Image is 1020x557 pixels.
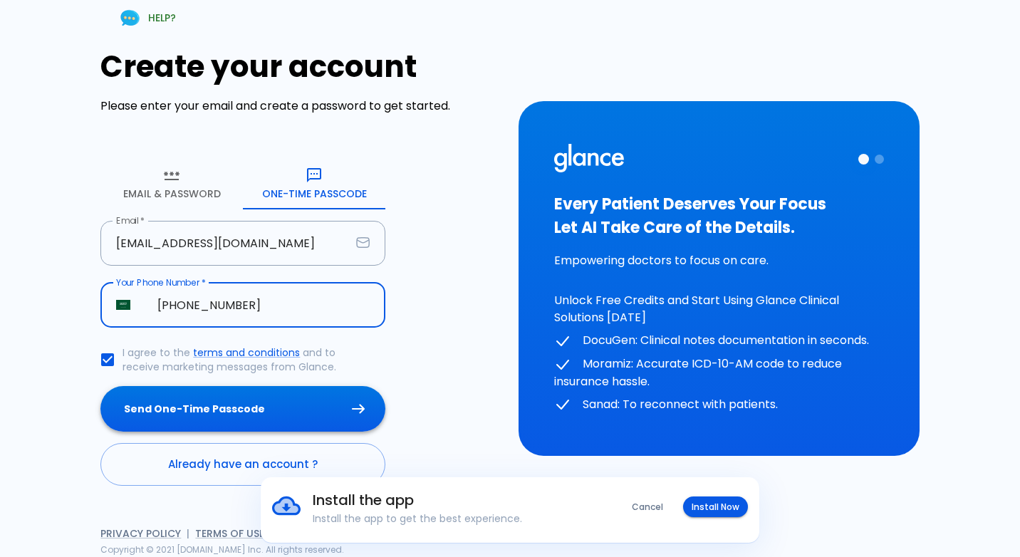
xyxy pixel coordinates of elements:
[623,496,672,517] button: Cancel
[123,345,374,374] p: I agree to the and to receive marketing messages from Glance.
[313,511,586,526] p: Install the app to get the best experience.
[100,221,350,266] input: your.email@example.com
[554,192,884,239] h3: Every Patient Deserves Your Focus Let AI Take Care of the Details.
[313,489,586,511] h6: Install the app
[554,292,884,326] p: Unlock Free Credits and Start Using Glance Clinical Solutions [DATE]
[118,6,142,31] img: Chat Support
[100,443,385,486] a: Already have an account ?
[100,158,243,209] button: Email & Password
[100,386,385,432] button: Send One-Time Passcode
[100,49,501,84] h1: Create your account
[100,98,501,115] p: Please enter your email and create a password to get started.
[554,252,884,269] p: Empowering doctors to focus on care.
[683,496,748,517] button: Install Now
[554,355,884,390] p: Moramiz: Accurate ICD-10-AM code to reduce insurance hassle.
[554,332,884,350] p: DocuGen: Clinical notes documentation in seconds.
[110,292,136,318] button: Select country
[243,158,385,209] button: One-Time Passcode
[116,300,130,310] img: unknown
[554,396,884,414] p: Sanad: To reconnect with patients.
[193,345,300,360] a: terms and conditions
[100,543,344,556] span: Copyright © 2021 [DOMAIN_NAME] Inc. All rights reserved.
